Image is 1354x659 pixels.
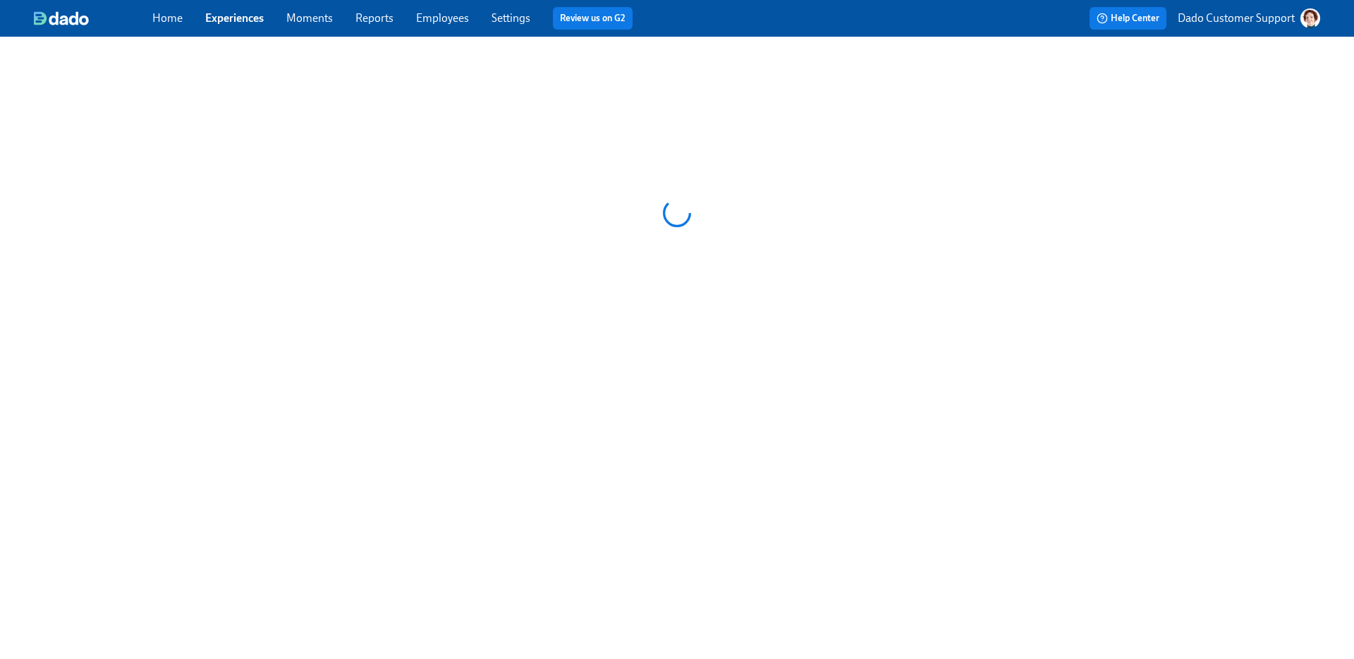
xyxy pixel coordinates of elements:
img: dado [34,11,89,25]
a: dado [34,11,152,25]
a: Reports [355,11,394,25]
a: Home [152,11,183,25]
p: Dado Customer Support [1178,11,1295,26]
a: Review us on G2 [560,11,626,25]
a: Moments [286,11,333,25]
a: Settings [492,11,530,25]
button: Help Center [1090,7,1166,30]
a: Employees [416,11,469,25]
button: Dado Customer Support [1178,8,1320,28]
button: Review us on G2 [553,7,633,30]
span: Help Center [1097,11,1159,25]
img: AATXAJw-nxTkv1ws5kLOi-TQIsf862R-bs_0p3UQSuGH=s96-c [1300,8,1320,28]
a: Experiences [205,11,264,25]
